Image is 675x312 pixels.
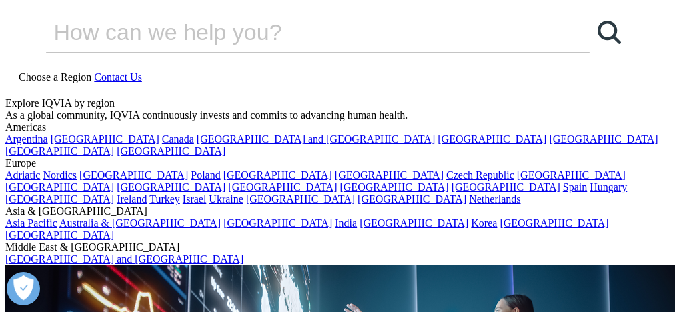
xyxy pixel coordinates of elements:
a: Hungary [590,181,627,193]
div: Europe [5,157,670,169]
a: [GEOGRAPHIC_DATA] [340,181,448,193]
a: [GEOGRAPHIC_DATA] [452,181,560,193]
svg: Search [598,21,621,44]
a: [GEOGRAPHIC_DATA] [438,133,546,145]
a: Asia Pacific [5,217,57,229]
a: Czech Republic [446,169,514,181]
a: Australia & [GEOGRAPHIC_DATA] [59,217,221,229]
a: [GEOGRAPHIC_DATA] [246,193,355,205]
a: Canada [162,133,194,145]
a: [GEOGRAPHIC_DATA] [360,217,468,229]
a: Ireland [117,193,147,205]
a: Nordics [43,169,77,181]
div: Middle East & [GEOGRAPHIC_DATA] [5,241,670,253]
a: [GEOGRAPHIC_DATA] and [GEOGRAPHIC_DATA] [197,133,435,145]
a: [GEOGRAPHIC_DATA] [335,169,444,181]
a: [GEOGRAPHIC_DATA] [500,217,608,229]
div: Americas [5,121,670,133]
span: Choose a Region [19,71,91,83]
a: Israel [183,193,207,205]
a: Turkey [149,193,180,205]
a: Spain [563,181,587,193]
a: [GEOGRAPHIC_DATA] [223,169,332,181]
a: [GEOGRAPHIC_DATA] [5,229,114,241]
a: Argentina [5,133,48,145]
a: [GEOGRAPHIC_DATA] [117,145,225,157]
a: Ukraine [209,193,243,205]
a: [GEOGRAPHIC_DATA] [5,181,114,193]
a: [GEOGRAPHIC_DATA] and [GEOGRAPHIC_DATA] [5,253,243,265]
a: [GEOGRAPHIC_DATA] [117,181,225,193]
a: Poland [191,169,220,181]
div: As a global community, IQVIA continuously invests and commits to advancing human health. [5,109,670,121]
a: [GEOGRAPHIC_DATA] [223,217,332,229]
a: [GEOGRAPHIC_DATA] [51,133,159,145]
a: [GEOGRAPHIC_DATA] [5,145,114,157]
a: Adriatic [5,169,40,181]
a: India [335,217,357,229]
a: [GEOGRAPHIC_DATA] [517,169,626,181]
a: Korea [471,217,497,229]
a: Netherlands [469,193,520,205]
a: [GEOGRAPHIC_DATA] [5,193,114,205]
a: [GEOGRAPHIC_DATA] [79,169,188,181]
button: Open Preferences [7,272,40,305]
a: Contact Us [94,71,142,83]
a: [GEOGRAPHIC_DATA] [228,181,337,193]
div: Explore IQVIA by region [5,97,670,109]
a: [GEOGRAPHIC_DATA] [549,133,658,145]
a: Search [590,12,630,52]
input: Search [46,12,552,52]
div: Asia & [GEOGRAPHIC_DATA] [5,205,670,217]
a: [GEOGRAPHIC_DATA] [358,193,466,205]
